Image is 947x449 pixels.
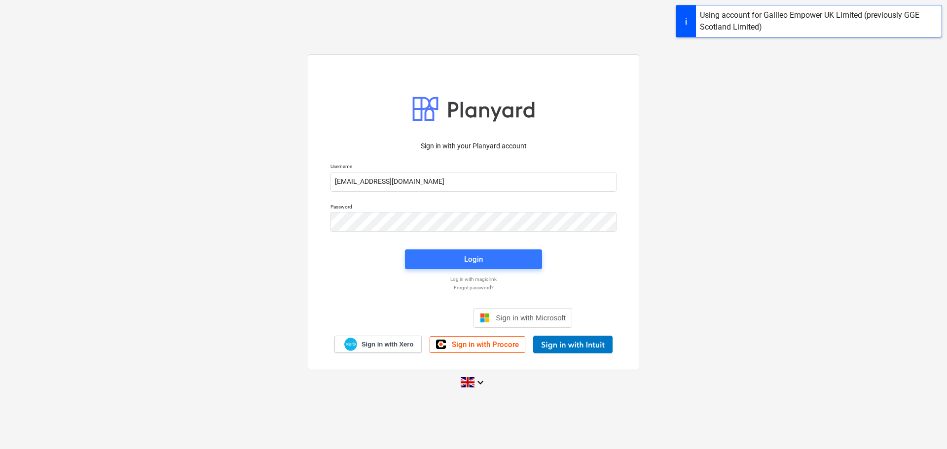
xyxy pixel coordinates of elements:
[326,276,621,282] a: Log in with magic link
[330,172,617,192] input: Username
[496,313,566,322] span: Sign in with Microsoft
[430,336,525,353] a: Sign in with Procore
[344,338,357,351] img: Xero logo
[474,377,486,388] i: keyboard_arrow_down
[405,249,542,269] button: Login
[334,336,422,353] a: Sign in with Xero
[326,284,621,291] a: Forgot password?
[330,141,617,151] p: Sign in with your Planyard account
[370,307,471,329] iframe: Sign in with Google Button
[330,163,617,172] p: Username
[362,340,413,349] span: Sign in with Xero
[330,204,617,212] p: Password
[700,9,938,33] div: Using account for Galileo Empower UK Limited (previously GGE Scotland Limited)
[464,253,483,266] div: Login
[480,313,490,323] img: Microsoft logo
[452,340,519,349] span: Sign in with Procore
